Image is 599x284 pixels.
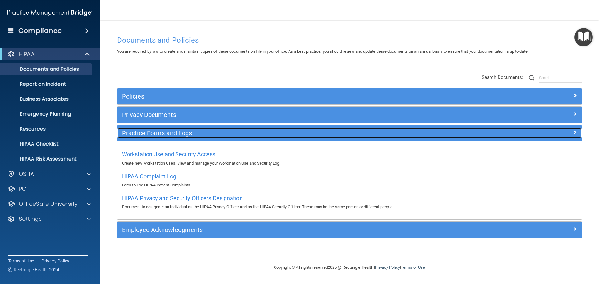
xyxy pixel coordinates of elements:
[7,200,91,208] a: OfficeSafe University
[122,151,216,157] span: Workstation Use and Security Access
[19,215,42,223] p: Settings
[122,128,577,138] a: Practice Forms and Logs
[122,111,461,118] h5: Privacy Documents
[7,170,91,178] a: OSHA
[122,91,577,101] a: Policies
[4,156,89,162] p: HIPAA Risk Assessment
[122,173,176,180] span: HIPAA Complaint Log
[122,196,243,201] a: HIPAA Privacy and Security Officers Designation
[19,185,27,193] p: PCI
[122,160,577,167] p: Create new Workstation Uses. View and manage your Workstation Use and Security Log.
[122,203,577,211] p: Document to designate an individual as the HIPAA Privacy Officer and as the HIPAA Security Office...
[122,181,577,189] p: Form to Log HIPAA Patient Complaints.
[401,265,425,270] a: Terms of Use
[7,185,91,193] a: PCI
[19,51,35,58] p: HIPAA
[4,126,89,132] p: Resources
[122,225,577,235] a: Employee Acknowledgments
[122,110,577,120] a: Privacy Documents
[236,258,463,277] div: Copyright © All rights reserved 2025 @ Rectangle Health | |
[574,28,593,46] button: Open Resource Center
[19,200,78,208] p: OfficeSafe University
[4,81,89,87] p: Report an Incident
[4,141,89,147] p: HIPAA Checklist
[4,66,89,72] p: Documents and Policies
[4,96,89,102] p: Business Associates
[122,93,461,100] h5: Policies
[529,75,534,81] img: ic-search.3b580494.png
[539,73,582,83] input: Search
[122,130,461,137] h5: Practice Forms and Logs
[18,26,62,35] h4: Compliance
[482,75,523,80] span: Search Documents:
[41,258,70,264] a: Privacy Policy
[122,152,216,157] a: Workstation Use and Security Access
[19,170,34,178] p: OSHA
[7,215,91,223] a: Settings
[122,175,176,179] a: HIPAA Complaint Log
[117,49,528,54] span: You are required by law to create and maintain copies of these documents on file in your office. ...
[375,265,400,270] a: Privacy Policy
[117,36,582,44] h4: Documents and Policies
[7,51,90,58] a: HIPAA
[4,111,89,117] p: Emergency Planning
[8,258,34,264] a: Terms of Use
[8,267,59,273] span: Ⓒ Rectangle Health 2024
[122,195,243,201] span: HIPAA Privacy and Security Officers Designation
[122,226,461,233] h5: Employee Acknowledgments
[7,7,92,19] img: PMB logo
